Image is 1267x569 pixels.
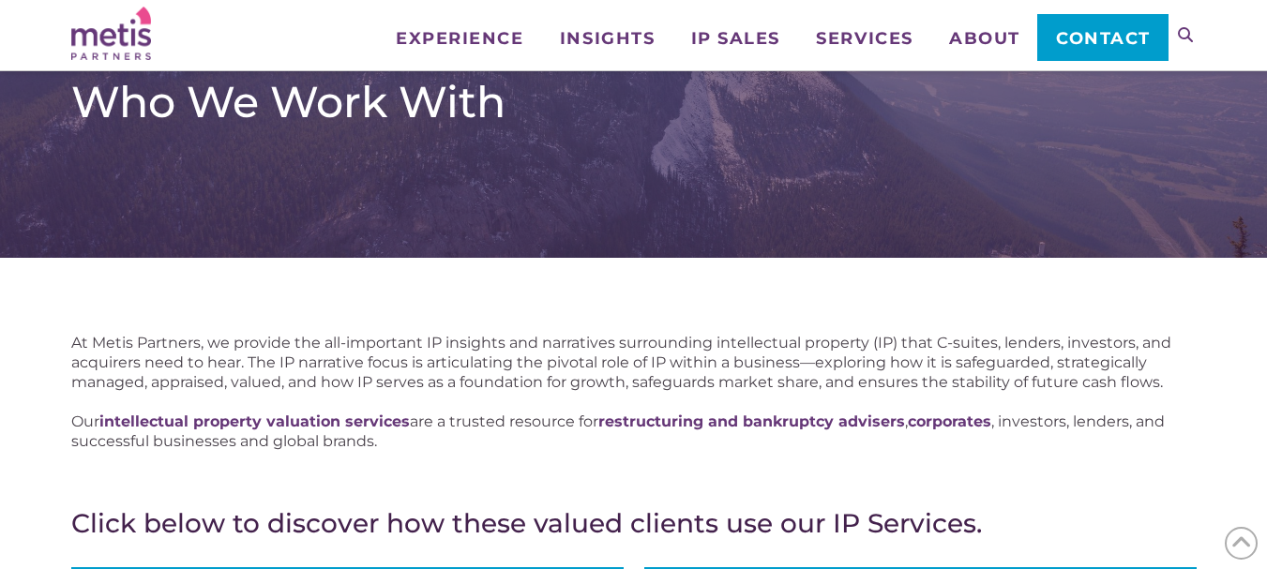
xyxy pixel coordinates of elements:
[908,412,991,430] a: corporates
[71,507,1197,539] h3: Click below to discover how these valued clients use our IP Services.
[99,412,410,430] a: intellectual property valuation services
[691,30,780,47] span: IP Sales
[71,7,151,60] img: Metis Partners
[71,333,1197,392] p: At Metis Partners, we provide the all-important IP insights and narratives surrounding intellectu...
[1056,30,1151,47] span: Contact
[560,30,655,47] span: Insights
[396,30,523,47] span: Experience
[816,30,913,47] span: Services
[71,412,1197,451] p: Our are a trusted resource for , , investors, lenders, and successful businesses and global brands.
[1037,14,1168,61] a: Contact
[1225,527,1258,560] span: Back to Top
[598,412,905,430] a: restructuring and bankruptcy advisers
[71,76,1197,128] h1: Who We Work With
[949,30,1020,47] span: About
